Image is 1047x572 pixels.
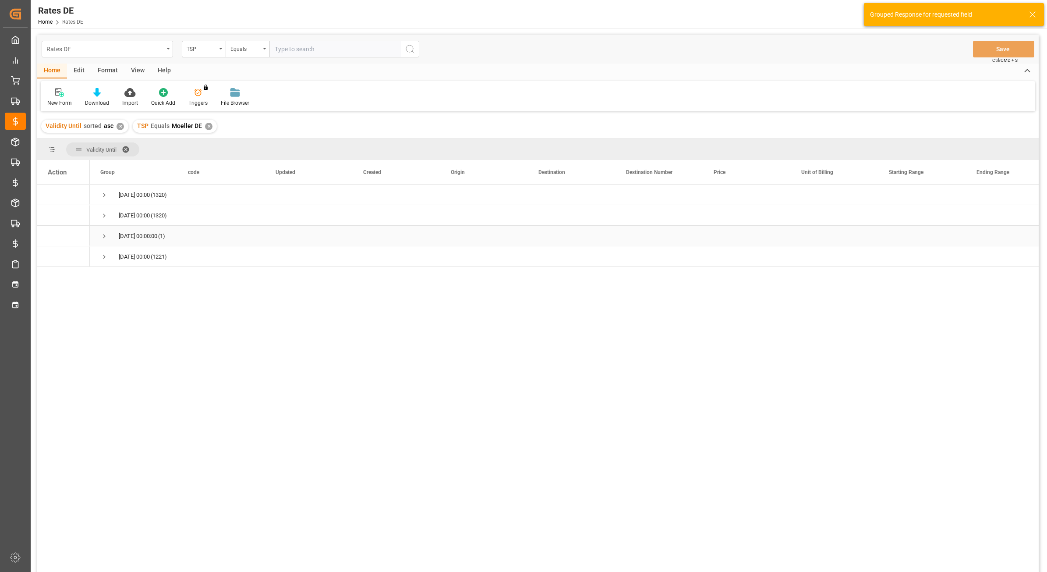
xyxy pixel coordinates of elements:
[86,146,117,153] span: Validity Until
[151,99,175,107] div: Quick Add
[889,169,923,175] span: Starting Range
[401,41,419,57] button: search button
[151,185,167,205] span: (1320)
[992,57,1018,64] span: Ctrl/CMD + S
[151,247,167,267] span: (1221)
[84,122,102,129] span: sorted
[37,205,90,226] div: Press SPACE to select this row.
[221,99,249,107] div: File Browser
[151,122,170,129] span: Equals
[91,64,124,78] div: Format
[104,122,113,129] span: asc
[151,64,177,78] div: Help
[38,4,83,17] div: Rates DE
[48,168,67,176] div: Action
[363,169,381,175] span: Created
[205,123,212,130] div: ✕
[226,41,269,57] button: open menu
[122,99,138,107] div: Import
[47,99,72,107] div: New Form
[973,41,1034,57] button: Save
[187,43,216,53] div: TSP
[46,122,81,129] span: Validity Until
[182,41,226,57] button: open menu
[37,185,90,205] div: Press SPACE to select this row.
[230,43,260,53] div: Equals
[269,41,401,57] input: Type to search
[158,226,165,246] span: (1)
[626,169,672,175] span: Destination Number
[119,206,150,226] div: [DATE] 00:00:00
[137,122,149,129] span: TSP
[37,64,67,78] div: Home
[538,169,565,175] span: Destination
[119,247,150,267] div: [DATE] 00:00:00
[42,41,173,57] button: open menu
[714,169,725,175] span: Price
[172,122,202,129] span: Moeller DE
[188,169,199,175] span: code
[276,169,295,175] span: Updated
[119,185,150,205] div: [DATE] 00:00:00
[801,169,833,175] span: Unit of Billing
[37,226,90,246] div: Press SPACE to select this row.
[451,169,465,175] span: Origin
[124,64,151,78] div: View
[100,169,115,175] span: Group
[37,246,90,267] div: Press SPACE to select this row.
[46,43,163,54] div: Rates DE
[117,123,124,130] div: ✕
[870,10,1021,19] div: Grouped Response for requested field
[976,169,1009,175] span: Ending Range
[38,19,53,25] a: Home
[151,206,167,226] span: (1320)
[119,226,157,246] div: [DATE] 00:00:00
[67,64,91,78] div: Edit
[85,99,109,107] div: Download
